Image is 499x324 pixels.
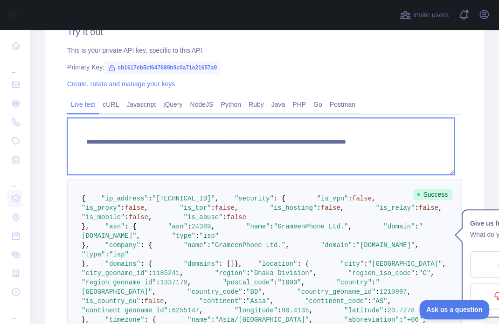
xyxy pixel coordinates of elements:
span: : [140,297,144,305]
span: : [105,251,109,258]
span: : [243,297,246,305]
span: , [211,223,215,230]
span: : [274,279,277,286]
span: "type" [82,251,105,258]
span: : [242,288,246,296]
span: , [235,204,238,212]
span: , [270,297,273,305]
span: "domains" [183,260,219,268]
span: "region_geoname_id" [82,279,156,286]
span: }, [82,223,90,230]
span: "Asia/[GEOGRAPHIC_DATA]" [215,316,309,324]
span: , [340,204,344,212]
span: 23.7278 [387,307,415,314]
span: : { [140,241,152,249]
span: : [222,214,226,221]
div: ... [7,56,22,75]
span: "type" [172,232,195,240]
span: : [367,297,371,305]
span: "latitude" [344,307,383,314]
span: : [383,307,387,314]
span: false [419,204,438,212]
span: , [372,195,375,202]
span: , [187,279,191,286]
a: Ruby [245,97,268,112]
a: Create, rotate and manage your keys [67,80,175,88]
a: NodeJS [186,97,217,112]
span: false [215,204,235,212]
span: "ip_address" [101,195,148,202]
div: This is your private API key, specific to this API. [67,46,462,55]
a: Javascript [123,97,159,112]
span: "[TECHNICAL_ID]" [152,195,215,202]
span: false [352,195,372,202]
span: , [430,269,434,277]
span: : [168,307,172,314]
span: "GrameenPhone Ltd." [211,241,285,249]
span: : [125,214,128,221]
a: jQuery [159,97,186,112]
span: , [137,232,140,240]
span: , [301,279,305,286]
span: : [375,288,379,296]
span: : [348,195,352,202]
span: "asn" [168,223,187,230]
span: "isp" [199,232,219,240]
span: "domain" [321,241,352,249]
span: , [199,307,203,314]
span: "GrameenPhone Ltd." [274,223,348,230]
span: , [262,288,266,296]
a: Live test [67,97,99,112]
span: : { [140,260,152,268]
span: : [211,204,215,212]
span: : [195,232,199,240]
span: "domain" [383,223,415,230]
span: 24389 [191,223,211,230]
div: Primary Key: [67,62,462,72]
span: : [415,269,418,277]
span: "[DOMAIN_NAME]" [82,223,423,240]
span: : [246,269,250,277]
span: , [309,307,312,314]
span: "Dhaka Division" [250,269,312,277]
span: "is_vpn" [317,195,348,202]
a: Go [310,97,326,112]
span: "country" [336,279,372,286]
span: "location" [258,260,297,268]
span: "is_hosting" [270,204,317,212]
span: : [399,316,403,324]
span: Invite users [413,10,449,21]
span: : [121,204,125,212]
span: 1185241 [152,269,180,277]
span: : [415,204,418,212]
span: false [227,214,246,221]
span: 6255147 [172,307,199,314]
span: }, [82,241,90,249]
span: "is_proxy" [82,204,121,212]
span: : [270,223,273,230]
span: , [438,204,442,212]
span: "region" [215,269,246,277]
span: "is_tor" [180,204,211,212]
span: 90.4135 [282,307,309,314]
span: }, [82,260,90,268]
span: }, [235,260,243,268]
span: , [423,316,426,324]
span: "postal_code" [222,279,273,286]
span: "[DOMAIN_NAME]" [356,241,415,249]
span: , [348,223,352,230]
a: Postman [326,97,359,112]
div: ... [7,170,22,188]
span: false [125,204,144,212]
span: , [309,316,312,324]
span: : [148,269,152,277]
span: "city" [340,260,364,268]
span: "is_mobile" [82,214,125,221]
span: "longitude" [235,307,277,314]
span: "region_iso_code" [348,269,415,277]
span: false [129,214,148,221]
span: "is_country_eu" [82,297,140,305]
span: "continent" [199,297,242,305]
span: : [156,279,160,286]
span: : { [144,316,156,324]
